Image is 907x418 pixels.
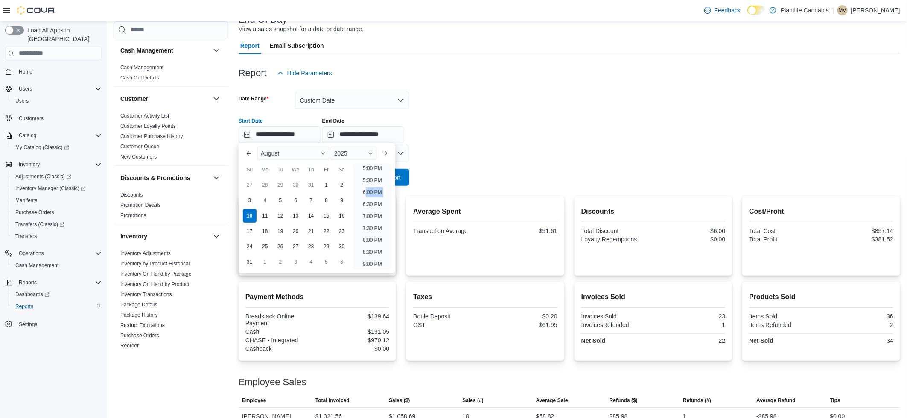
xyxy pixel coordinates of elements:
div: Mo [258,163,272,177]
div: -$6.00 [655,227,726,234]
a: Package History [120,312,157,318]
li: 5:30 PM [359,175,385,185]
h3: Inventory [120,232,147,241]
h3: Discounts & Promotions [120,174,190,182]
span: Adjustments (Classic) [15,173,71,180]
div: day-3 [289,255,303,269]
span: Feedback [715,6,741,15]
div: Discounts & Promotions [114,190,228,224]
a: Inventory Adjustments [120,250,171,256]
span: Catalog [19,132,36,139]
a: Package Details [120,302,157,308]
a: Inventory by Product Historical [120,261,190,267]
div: day-4 [258,194,272,207]
button: Settings [2,318,105,330]
button: Customers [2,112,105,124]
div: Fr [320,163,333,177]
a: Manifests [12,195,41,206]
div: Tu [274,163,287,177]
div: day-6 [335,255,349,269]
span: Settings [15,318,102,329]
span: Discounts [120,191,143,198]
span: Customers [15,113,102,124]
button: Purchase Orders [9,206,105,218]
a: Customer Activity List [120,113,169,119]
div: day-6 [289,194,303,207]
h2: Discounts [581,206,726,217]
div: 22 [655,337,726,344]
div: day-7 [304,194,318,207]
span: Reports [15,303,33,310]
span: Average Sale [536,397,568,404]
a: Reorder [120,343,139,349]
div: $0.20 [487,313,557,320]
a: Transfers (Classic) [12,219,68,230]
div: day-16 [335,209,349,223]
button: Catalog [2,130,105,141]
div: InvoicesRefunded [581,321,652,328]
span: Customer Activity List [120,112,169,119]
div: day-1 [258,255,272,269]
div: Michael Vincent [837,5,848,15]
span: August [261,150,280,157]
a: My Catalog (Classic) [9,141,105,153]
a: Feedback [701,2,744,19]
button: Cash Management [120,46,210,55]
span: Inventory Adjustments [120,250,171,257]
div: August, 2025 [242,177,350,270]
input: Dark Mode [747,6,765,15]
span: Adjustments (Classic) [12,171,102,182]
button: Reports [15,277,40,288]
div: day-29 [320,240,333,253]
div: day-30 [335,240,349,253]
span: Customer Purchase History [120,133,183,140]
span: Inventory On Hand by Package [120,271,192,277]
span: Report [240,37,260,54]
div: day-13 [289,209,303,223]
strong: Net Sold [749,337,773,344]
span: Inventory Manager (Classic) [15,185,86,192]
div: day-11 [258,209,272,223]
a: Customer Loyalty Points [120,123,176,129]
div: Invoices Sold [581,313,652,320]
h2: Cost/Profit [749,206,893,217]
div: Items Refunded [749,321,820,328]
span: Refunds ($) [610,397,638,404]
li: 7:00 PM [359,211,385,221]
div: $61.95 [487,321,557,328]
span: Dashboards [15,291,50,298]
a: Inventory Manager (Classic) [12,183,89,194]
span: Manifests [15,197,37,204]
h2: Average Spent [413,206,557,217]
div: day-14 [304,209,318,223]
button: Hide Parameters [274,65,335,82]
p: Plantlife Cannabis [781,5,829,15]
span: Promotion Details [120,202,161,209]
div: day-26 [274,240,287,253]
div: $191.05 [319,328,390,335]
span: Sales ($) [389,397,410,404]
div: Breadstack Online Payment [245,313,316,327]
a: Adjustments (Classic) [9,171,105,183]
button: Discounts & Promotions [211,173,222,183]
h2: Invoices Sold [581,292,726,302]
div: 23 [655,313,726,320]
a: Cash Management [12,260,62,271]
h2: Products Sold [749,292,893,302]
div: Button. Open the year selector. 2025 is currently selected. [331,147,376,160]
button: Catalog [15,130,40,141]
div: Total Cost [749,227,820,234]
span: Reports [15,277,102,288]
div: Su [243,163,257,177]
div: day-9 [335,194,349,207]
span: Load All Apps in [GEOGRAPHIC_DATA] [24,26,102,43]
span: Cash Management [120,64,163,71]
li: 5:00 PM [359,163,385,174]
div: Cashback [245,345,316,352]
div: Loyalty Redemptions [581,236,652,243]
button: Open list of options [397,150,404,157]
button: Home [2,65,105,78]
div: View a sales snapshot for a date or date range. [239,25,364,34]
a: New Customers [120,154,157,160]
div: day-10 [243,209,257,223]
